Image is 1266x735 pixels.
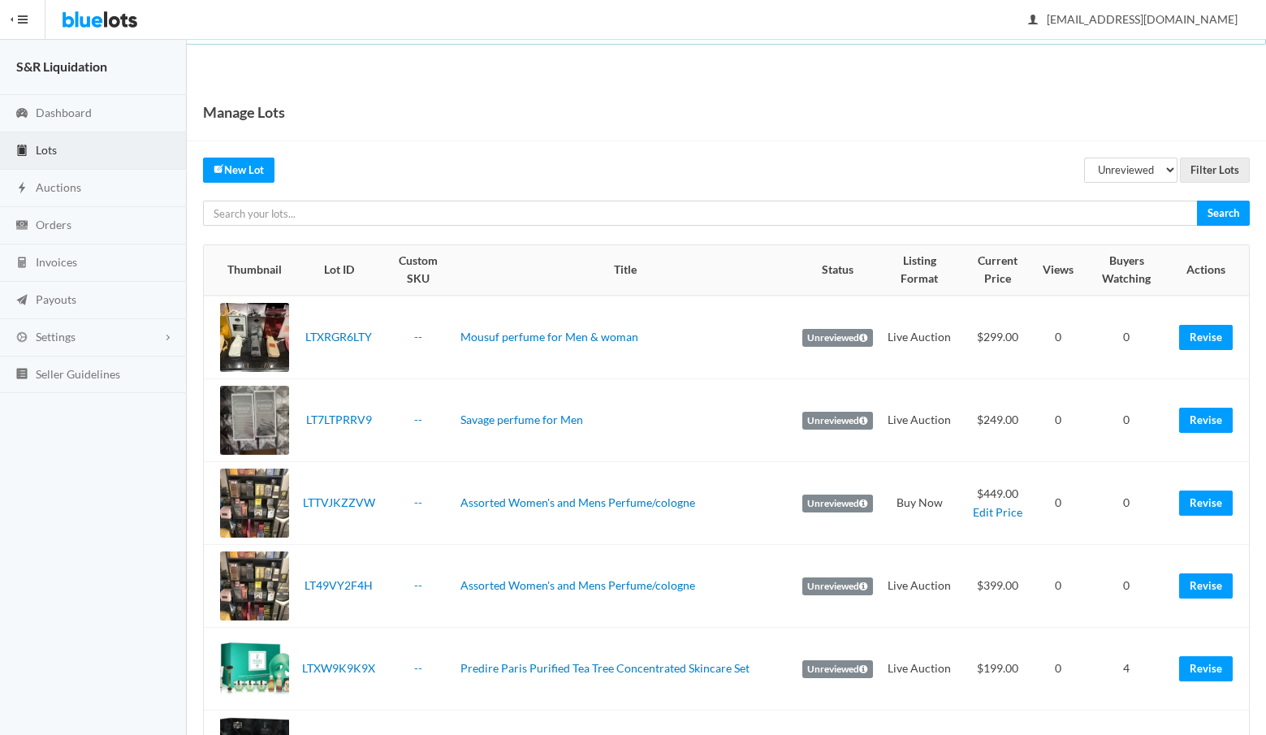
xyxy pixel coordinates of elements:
a: -- [414,330,422,344]
td: $449.00 [959,462,1036,545]
a: Assorted Women's and Mens Perfume/cologne [460,578,695,592]
span: Orders [36,218,71,231]
label: Unreviewed [802,660,873,678]
a: Revise [1179,408,1233,433]
ion-icon: list box [14,367,30,383]
td: Live Auction [879,628,960,711]
ion-icon: create [214,163,224,174]
th: Thumbnail [204,245,296,296]
ion-icon: clipboard [14,144,30,159]
ion-icon: speedometer [14,106,30,122]
input: Search [1197,201,1250,226]
a: Mousuf perfume for Men & woman [460,330,638,344]
ion-icon: cog [14,331,30,346]
a: LT49VY2F4H [305,578,373,592]
a: LT7LTPRRV9 [306,413,372,426]
td: Buy Now [879,462,960,545]
td: 4 [1080,628,1173,711]
td: $249.00 [959,379,1036,462]
th: Listing Format [879,245,960,296]
td: Live Auction [879,379,960,462]
a: -- [414,661,422,675]
ion-icon: person [1025,13,1041,28]
ion-icon: flash [14,181,30,197]
ion-icon: calculator [14,256,30,271]
span: Auctions [36,180,81,194]
strong: S&R Liquidation [16,58,107,74]
a: Savage perfume for Men [460,413,583,426]
a: -- [414,578,422,592]
a: Revise [1179,573,1233,599]
a: -- [414,413,422,426]
a: Revise [1179,656,1233,681]
td: 0 [1036,628,1080,711]
th: Buyers Watching [1080,245,1173,296]
td: 0 [1080,379,1173,462]
td: $399.00 [959,545,1036,628]
input: Filter Lots [1180,158,1250,183]
label: Unreviewed [802,495,873,512]
th: Title [454,245,795,296]
span: [EMAIL_ADDRESS][DOMAIN_NAME] [1029,12,1238,26]
td: 0 [1080,462,1173,545]
a: createNew Lot [203,158,274,183]
input: Search your lots... [203,201,1198,226]
a: Assorted Women's and Mens Perfume/cologne [460,495,695,509]
th: Status [796,245,879,296]
td: 0 [1080,545,1173,628]
th: Current Price [959,245,1036,296]
th: Custom SKU [382,245,454,296]
td: 0 [1080,296,1173,379]
a: Predire Paris Purified Tea Tree Concentrated Skincare Set [460,661,750,675]
td: Live Auction [879,545,960,628]
h1: Manage Lots [203,100,285,124]
a: Revise [1179,325,1233,350]
th: Lot ID [296,245,382,296]
td: 0 [1036,379,1080,462]
a: -- [414,495,422,509]
a: Edit Price [973,505,1022,519]
label: Unreviewed [802,412,873,430]
span: Seller Guidelines [36,367,120,381]
td: 0 [1036,462,1080,545]
label: Unreviewed [802,329,873,347]
a: LTXW9K9K9X [302,661,375,675]
td: 0 [1036,296,1080,379]
a: Revise [1179,491,1233,516]
th: Actions [1173,245,1249,296]
td: $199.00 [959,628,1036,711]
label: Unreviewed [802,577,873,595]
span: Payouts [36,292,76,306]
td: 0 [1036,545,1080,628]
ion-icon: cash [14,218,30,234]
span: Invoices [36,255,77,269]
td: $299.00 [959,296,1036,379]
td: Live Auction [879,296,960,379]
th: Views [1036,245,1080,296]
span: Dashboard [36,106,92,119]
a: LTXRGR6LTY [305,330,372,344]
span: Lots [36,143,57,157]
span: Settings [36,330,76,344]
ion-icon: paper plane [14,293,30,309]
a: LTTVJKZZVW [303,495,375,509]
